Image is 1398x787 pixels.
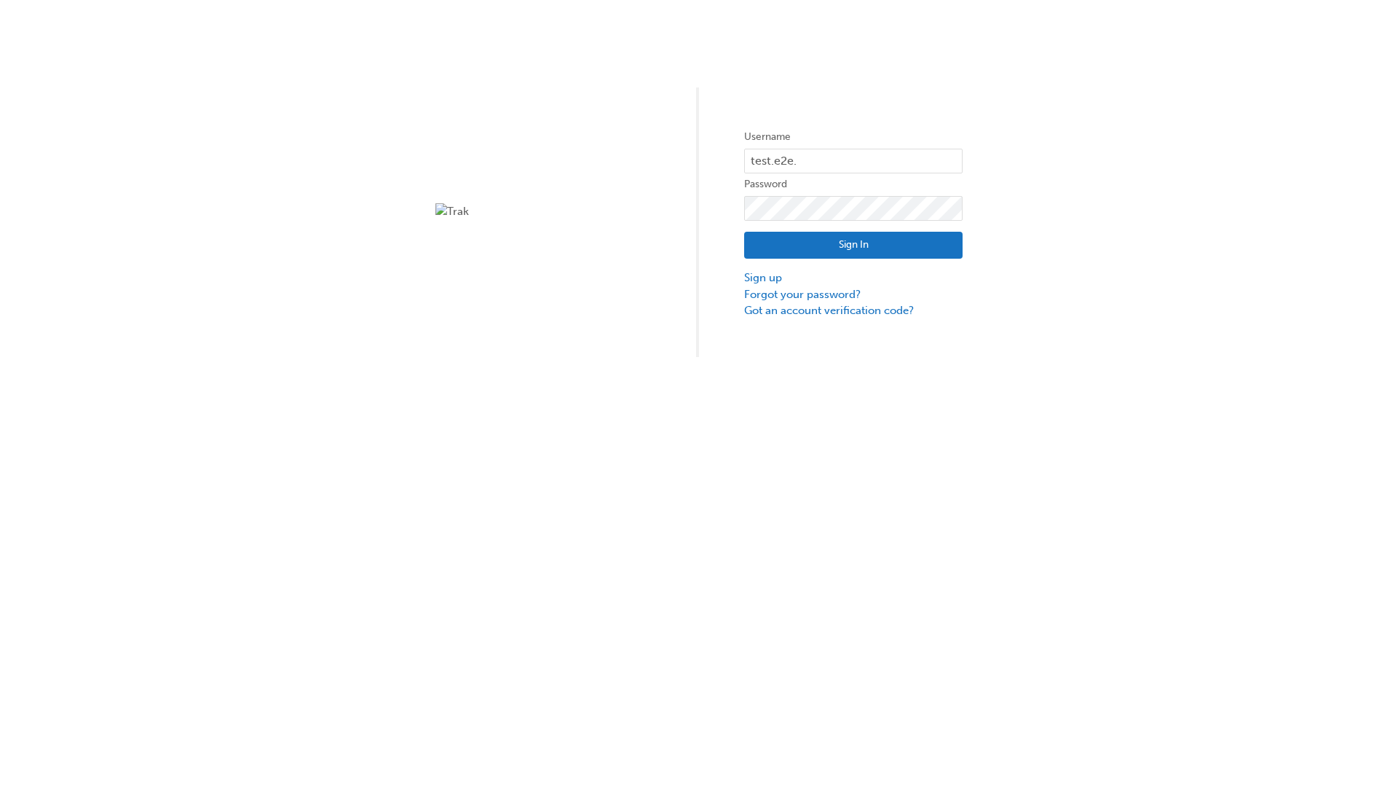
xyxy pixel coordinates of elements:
[744,286,963,303] a: Forgot your password?
[744,176,963,193] label: Password
[744,270,963,286] a: Sign up
[744,128,963,146] label: Username
[744,302,963,319] a: Got an account verification code?
[744,149,963,173] input: Username
[435,203,654,220] img: Trak
[744,232,963,259] button: Sign In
